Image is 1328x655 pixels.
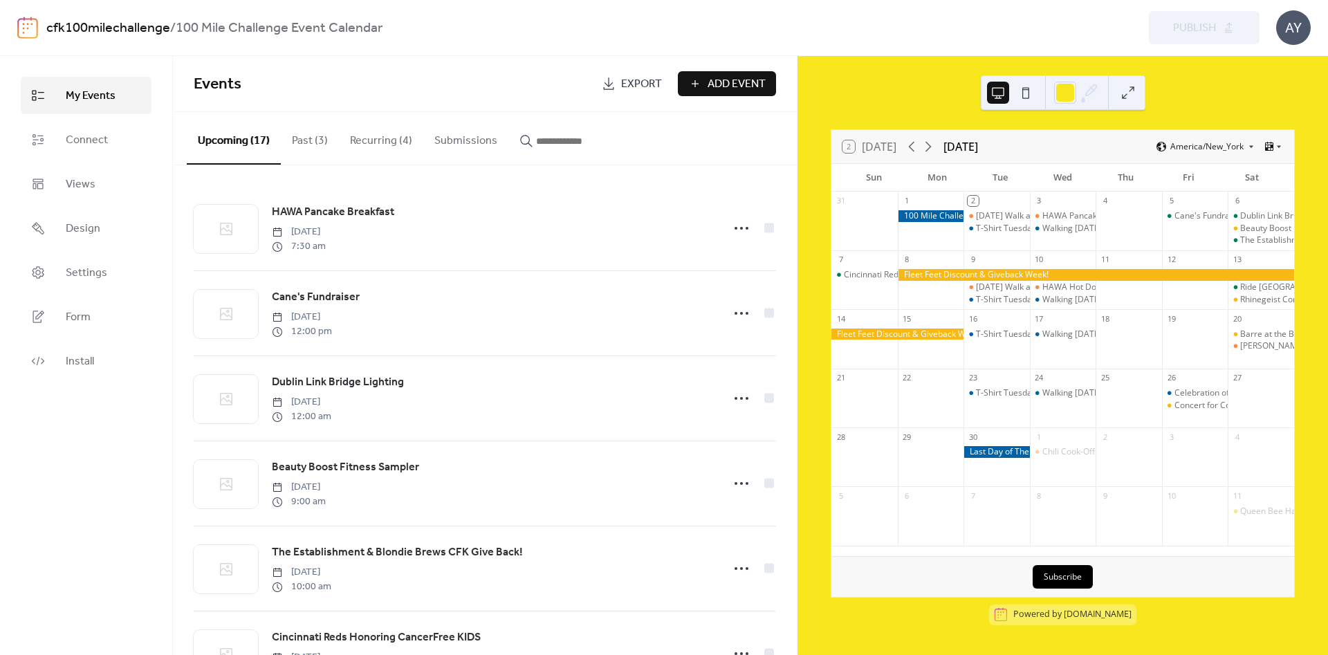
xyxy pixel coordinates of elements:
[1276,10,1311,45] div: AY
[708,76,766,93] span: Add Event
[176,15,382,41] b: 100 Mile Challenge Event Calendar
[836,490,846,501] div: 5
[678,71,776,96] button: Add Event
[963,282,1030,293] div: Tuesday Walk and Talk with Nick Fortine
[898,269,1294,281] div: Fleet Feet Discount & Giveback Week!
[976,387,1040,399] div: T-Shirt Tuesdays
[1100,490,1110,501] div: 9
[272,324,332,339] span: 12:00 pm
[943,138,978,155] div: [DATE]
[968,373,978,383] div: 23
[1100,196,1110,206] div: 4
[272,459,419,476] span: Beauty Boost Fitness Sampler
[46,15,170,41] a: cfk100milechallenge
[1232,373,1242,383] div: 27
[272,629,481,647] a: Cincinnati Reds Honoring CancerFree KIDS
[1240,329,1302,340] div: Barre at the Bar
[1042,387,1189,399] div: Walking [DATE] with [PERSON_NAME]!
[66,221,100,237] span: Design
[1166,432,1177,442] div: 3
[272,495,326,509] span: 9:00 am
[1166,490,1177,501] div: 10
[1162,210,1228,222] div: Cane's Fundraiser
[1031,164,1094,192] div: Wed
[968,313,978,324] div: 16
[836,255,846,265] div: 7
[1042,282,1135,293] div: HAWA Hot Dog Grill Out
[1094,164,1157,192] div: Thu
[844,269,1008,281] div: Cincinnati Reds Honoring CancerFree KIDS
[21,298,151,335] a: Form
[187,112,281,165] button: Upcoming (17)
[1228,329,1294,340] div: Barre at the Bar
[976,223,1040,234] div: T-Shirt Tuesdays
[272,204,394,221] span: HAWA Pancake Breakfast
[963,223,1030,234] div: T-Shirt Tuesdays
[1166,196,1177,206] div: 5
[976,282,1143,293] div: [DATE] Walk and Talk with [PERSON_NAME]
[272,289,360,306] span: Cane's Fundraiser
[963,387,1030,399] div: T-Shirt Tuesdays
[21,342,151,380] a: Install
[272,580,331,594] span: 10:00 am
[1166,313,1177,324] div: 19
[836,432,846,442] div: 28
[1030,387,1096,399] div: Walking Wednesday with Jill!
[836,196,846,206] div: 31
[1170,142,1244,151] span: America/New_York
[621,76,662,93] span: Export
[1174,400,1253,412] div: Concert for Courage
[1228,282,1294,293] div: Ride Cincinnati
[1232,196,1242,206] div: 6
[339,112,423,163] button: Recurring (4)
[1030,282,1096,293] div: HAWA Hot Dog Grill Out
[1100,255,1110,265] div: 11
[1030,446,1096,458] div: Chili Cook-Off
[902,313,912,324] div: 15
[1034,373,1044,383] div: 24
[66,265,107,282] span: Settings
[1228,223,1294,234] div: Beauty Boost Fitness Sampler
[1228,234,1294,246] div: The Establishment & Blondie Brews CFK Give Back!
[423,112,508,163] button: Submissions
[272,288,360,306] a: Cane's Fundraiser
[272,409,331,424] span: 12:00 am
[1034,196,1044,206] div: 3
[1013,609,1132,620] div: Powered by
[272,544,523,562] a: The Establishment & Blondie Brews CFK Give Back!
[21,77,151,114] a: My Events
[836,373,846,383] div: 21
[272,459,419,477] a: Beauty Boost Fitness Sampler
[1033,565,1093,589] button: Subscribe
[1042,294,1189,306] div: Walking [DATE] with [PERSON_NAME]!
[1228,210,1294,222] div: Dublin Link Bridge Lighting
[1042,446,1095,458] div: Chili Cook-Off
[1042,329,1189,340] div: Walking [DATE] with [PERSON_NAME]!
[272,374,404,391] span: Dublin Link Bridge Lighting
[66,176,95,193] span: Views
[1232,313,1242,324] div: 20
[272,225,326,239] span: [DATE]
[1166,373,1177,383] div: 26
[1030,223,1096,234] div: Walking Wednesday with Jill!
[1232,255,1242,265] div: 13
[1162,400,1228,412] div: Concert for Courage
[1228,506,1294,517] div: Queen Bee Half Marathon
[976,210,1143,222] div: [DATE] Walk and Talk with [PERSON_NAME]
[963,294,1030,306] div: T-Shirt Tuesdays
[1174,210,1244,222] div: Cane's Fundraiser
[1100,373,1110,383] div: 25
[272,480,326,495] span: [DATE]
[1228,340,1294,352] div: Hudepohl 14K/7K Brewery Run (TQL Beer Series)
[831,329,963,340] div: Fleet Feet Discount & Giveback Week!
[1232,432,1242,442] div: 4
[1157,164,1220,192] div: Fri
[272,239,326,254] span: 7:30 am
[194,69,241,100] span: Events
[66,132,108,149] span: Connect
[968,164,1031,192] div: Tue
[905,164,968,192] div: Mon
[976,329,1040,340] div: T-Shirt Tuesdays
[831,269,898,281] div: Cincinnati Reds Honoring CancerFree KIDS
[66,309,91,326] span: Form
